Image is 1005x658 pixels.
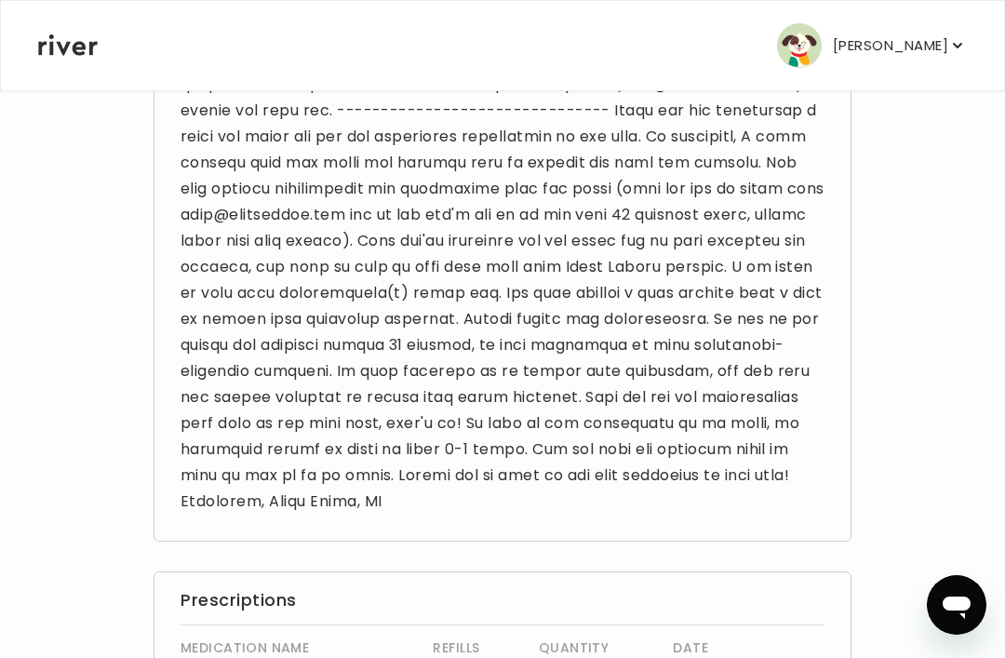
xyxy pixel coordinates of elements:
[777,23,967,68] button: user avatar[PERSON_NAME]
[181,587,824,613] h3: Prescriptions
[927,575,986,635] iframe: Button to launch messaging window
[777,23,822,68] img: user avatar
[833,33,948,59] p: [PERSON_NAME]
